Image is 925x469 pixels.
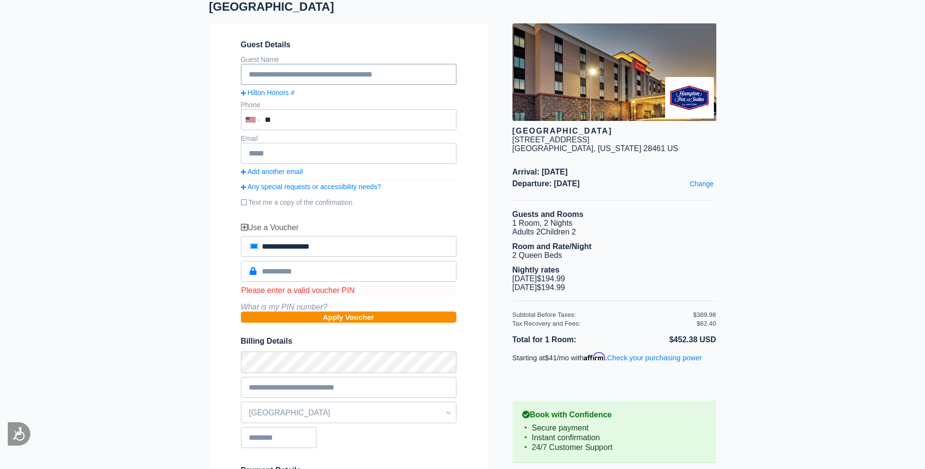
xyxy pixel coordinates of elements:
[512,333,614,346] li: Total for 1 Room:
[584,352,605,361] span: Affirm
[241,223,456,232] div: Use a Voucher
[512,371,716,380] iframe: PayPal Message 1
[540,228,576,236] span: Children 2
[241,183,456,191] a: Any special requests or accessibility needs?
[512,168,716,176] span: Arrival: [DATE]
[512,242,592,251] b: Room and Rate/Night
[241,56,279,63] label: Guest Name
[512,311,693,318] div: Subtotal Before Taxes:
[693,311,716,318] div: $389.98
[598,144,641,153] span: [US_STATE]
[687,177,716,190] a: Change
[512,352,716,362] p: Starting at /mo with .
[512,320,693,327] div: Tax Recovery and Fees:
[665,77,714,118] img: Brand logo for Hampton Inn & Suites Southport
[512,127,716,136] div: [GEOGRAPHIC_DATA]
[614,333,716,346] li: $452.38 USD
[512,228,716,236] li: Adults 2
[512,274,716,283] li: [DATE] $194.99
[522,443,707,452] li: 24/7 Customer Support
[241,135,258,142] label: Email
[512,210,584,218] b: Guests and Rooms
[241,337,456,346] span: Billing Details
[241,286,456,295] div: Please enter a valid voucher PIN
[512,136,590,144] div: [STREET_ADDRESS]
[697,320,716,327] div: $62.40
[241,101,260,109] label: Phone
[522,423,707,433] li: Secure payment
[241,405,456,421] span: [GEOGRAPHIC_DATA]
[241,303,328,311] i: What is my PIN number?
[644,144,666,153] span: 28461
[512,251,716,260] li: 2 Queen Beds
[545,354,557,362] span: $41
[522,433,707,443] li: Instant confirmation
[241,89,456,97] a: Hilton Honors #
[522,410,707,419] b: Book with Confidence
[607,354,702,362] a: Check your purchasing power - Learn more about Affirm Financing (opens in modal)
[512,179,716,188] span: Departure: [DATE]
[512,23,716,121] img: hotel image
[512,266,560,274] b: Nightly rates
[241,195,456,210] label: Text me a copy of the confirmation
[512,283,716,292] li: [DATE] $194.99
[241,312,456,323] button: Apply Voucher
[242,110,262,129] div: United States: +1
[512,219,716,228] li: 1 Room, 2 Nights
[512,144,596,153] span: [GEOGRAPHIC_DATA],
[241,40,456,49] span: Guest Details
[668,144,678,153] span: US
[241,168,456,176] a: Add another email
